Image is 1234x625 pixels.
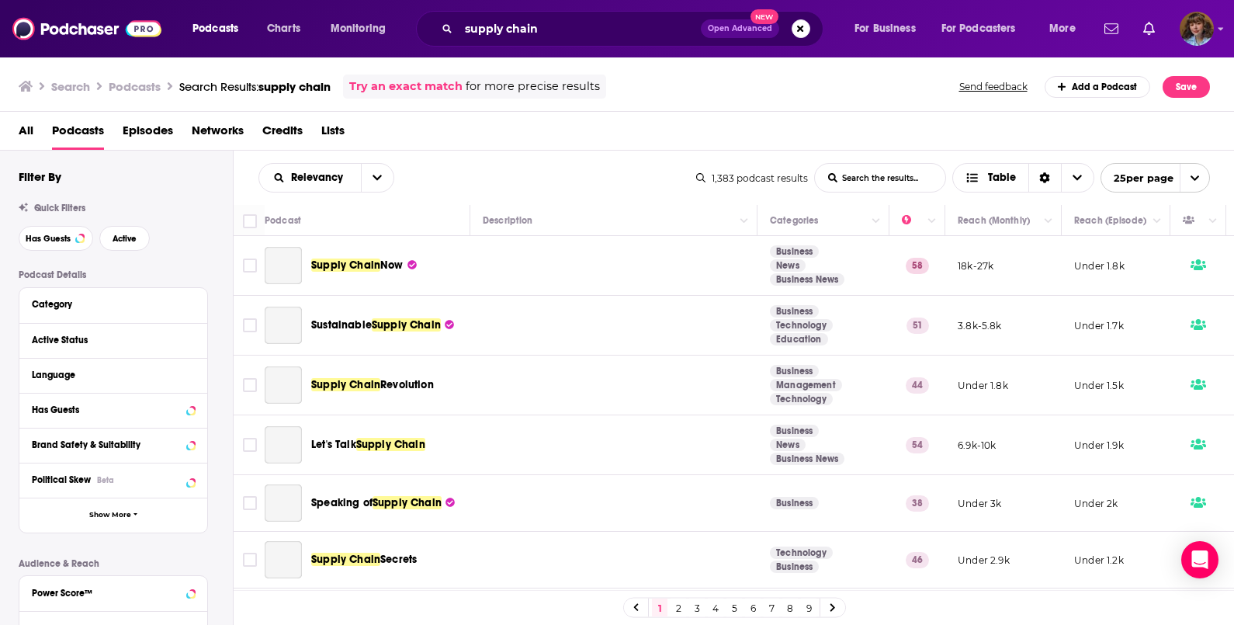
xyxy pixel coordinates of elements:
[243,318,257,332] span: Toggle select row
[696,172,808,184] div: 1,383 podcast results
[19,269,208,280] p: Podcast Details
[320,16,406,41] button: open menu
[770,393,833,405] a: Technology
[32,439,182,450] div: Brand Safety & Suitability
[109,79,161,94] h3: Podcasts
[958,259,993,273] p: 18k-27k
[259,172,361,183] button: open menu
[906,552,929,568] p: 46
[32,582,195,602] button: Power Score™
[32,470,195,489] button: Political SkewBeta
[32,400,195,419] button: Has Guests
[941,18,1016,40] span: For Podcasters
[958,497,1001,510] p: Under 3k
[952,163,1094,193] h2: Choose View
[243,438,257,452] span: Toggle select row
[770,547,833,559] a: Technology
[12,14,161,43] img: Podchaser - Follow, Share and Rate Podcasts
[311,495,455,511] a: Speaking ofSupply Chain
[265,541,302,578] a: Supply Chain Secrets
[726,599,742,617] a: 5
[770,211,818,230] div: Categories
[311,438,356,451] span: Let's Talk
[349,78,463,95] a: Try an exact match
[311,318,372,332] span: Sustainable
[745,599,761,617] a: 6
[262,118,303,150] a: Credits
[931,16,1038,41] button: open menu
[735,212,754,231] button: Column Actions
[1098,16,1125,42] a: Show notifications dropdown
[1180,12,1214,46] img: User Profile
[988,172,1016,183] span: Table
[770,365,819,377] a: Business
[243,553,257,567] span: Toggle select row
[958,379,1008,392] p: Under 1.8k
[958,439,996,452] p: 6.9k-10k
[906,258,929,273] p: 58
[466,78,600,95] span: for more precise results
[311,318,454,333] a: SustainableSupply Chain
[770,305,819,318] a: Business
[958,211,1030,230] div: Reach (Monthly)
[770,497,819,509] a: Business
[906,377,929,393] p: 44
[99,226,150,251] button: Active
[1074,497,1118,510] p: Under 2k
[123,118,173,150] a: Episodes
[770,273,844,286] a: Business News
[380,259,404,272] span: Now
[311,437,425,453] a: Let's TalkSupply Chain
[311,552,417,568] a: Supply ChainSecrets
[192,118,244,150] a: Networks
[770,333,828,345] a: Education
[32,299,185,310] div: Category
[906,318,929,333] p: 51
[906,495,929,511] p: 38
[770,425,819,437] a: Business
[32,474,91,485] span: Political Skew
[380,553,417,566] span: Secrets
[1028,164,1061,192] div: Sort Direction
[19,169,61,184] h2: Filter By
[97,475,114,485] div: Beta
[89,511,131,519] span: Show More
[257,16,310,41] a: Charts
[770,319,833,332] a: Technology
[689,599,705,617] a: 3
[770,259,806,272] a: News
[1038,16,1095,41] button: open menu
[32,370,185,380] div: Language
[867,212,886,231] button: Column Actions
[331,18,386,40] span: Monitoring
[902,211,924,230] div: Power Score
[958,319,1002,332] p: 3.8k-5.8k
[311,377,434,393] a: Supply ChainRevolution
[373,496,442,509] span: Supply Chain
[1074,554,1124,567] p: Under 1.2k
[770,379,842,391] a: Management
[265,366,302,404] a: Supply Chain Revolution
[701,19,779,38] button: Open AdvancedNew
[19,118,33,150] a: All
[265,484,302,522] a: Speaking of Supply Chain
[1049,18,1076,40] span: More
[311,259,380,272] span: Supply Chain
[844,16,935,41] button: open menu
[459,16,701,41] input: Search podcasts, credits, & more...
[1074,379,1124,392] p: Under 1.5k
[32,435,195,454] a: Brand Safety & Suitability
[182,16,258,41] button: open menu
[311,378,380,391] span: Supply Chain
[770,453,844,465] a: Business News
[1148,212,1166,231] button: Column Actions
[179,79,331,94] div: Search Results:
[652,599,667,617] a: 1
[311,496,373,509] span: Speaking of
[770,439,806,451] a: News
[356,438,425,451] span: Supply Chain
